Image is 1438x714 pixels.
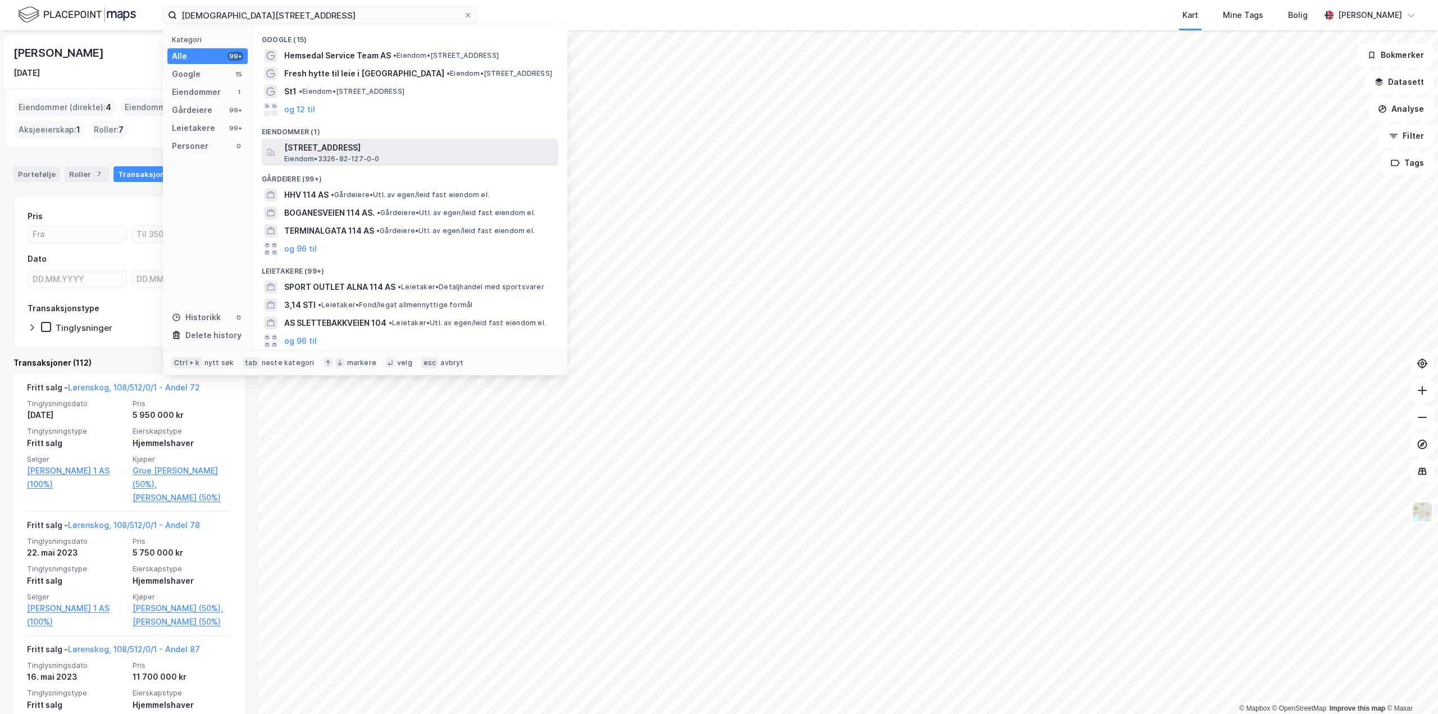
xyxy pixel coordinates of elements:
[1223,8,1263,22] div: Mine Tags
[27,408,126,422] div: [DATE]
[284,49,391,62] span: Hemsedal Service Team AS
[1381,152,1434,174] button: Tags
[106,101,111,114] span: 4
[421,357,439,369] div: esc
[113,166,193,182] div: Transaksjoner
[1365,71,1434,93] button: Datasett
[253,26,567,47] div: Google (15)
[132,271,230,288] input: DD.MM.YYYY
[27,536,126,546] span: Tinglysningsdato
[284,280,395,294] span: SPORT OUTLET ALNA 114 AS
[262,358,315,367] div: neste kategori
[172,67,201,81] div: Google
[133,661,231,670] span: Pris
[133,602,231,615] a: [PERSON_NAME] (50%),
[299,87,404,96] span: Eiendom • [STREET_ADDRESS]
[93,169,104,180] div: 7
[284,103,315,116] button: og 12 til
[284,316,386,330] span: AS SLETTEBAKKVEIEN 104
[68,520,200,530] a: Lørenskog, 108/512/0/1 - Andel 78
[284,67,444,80] span: Fresh hytte til leie i [GEOGRAPHIC_DATA]
[284,334,317,348] button: og 96 til
[27,661,126,670] span: Tinglysningsdato
[393,51,499,60] span: Eiendom • [STREET_ADDRESS]
[172,35,248,44] div: Kategori
[284,85,297,98] span: St1
[119,123,124,137] span: 7
[133,426,231,436] span: Eierskapstype
[389,319,546,328] span: Leietaker • Utl. av egen/leid fast eiendom el.
[172,49,187,63] div: Alle
[133,592,231,602] span: Kjøper
[440,358,463,367] div: avbryt
[253,119,567,139] div: Eiendommer (1)
[234,142,243,151] div: 0
[234,88,243,97] div: 1
[27,564,126,574] span: Tinglysningstype
[133,536,231,546] span: Pris
[133,546,231,560] div: 5 750 000 kr
[227,52,243,61] div: 99+
[133,436,231,450] div: Hjemmelshaver
[398,283,401,291] span: •
[1380,125,1434,147] button: Filter
[284,206,375,220] span: BOGANESVEIEN 114 AS.
[172,103,212,117] div: Gårdeiere
[27,670,126,684] div: 16. mai 2023
[253,166,567,186] div: Gårdeiere (99+)
[133,564,231,574] span: Eierskapstype
[172,85,221,99] div: Eiendommer
[227,106,243,115] div: 99+
[389,319,392,327] span: •
[133,574,231,588] div: Hjemmelshaver
[1382,660,1438,714] iframe: Chat Widget
[27,454,126,464] span: Selger
[68,644,200,654] a: Lørenskog, 108/512/0/1 - Andel 87
[284,154,380,163] span: Eiendom • 3326-82-127-0-0
[28,252,47,266] div: Dato
[133,454,231,464] span: Kjøper
[1288,8,1308,22] div: Bolig
[133,399,231,408] span: Pris
[56,322,112,333] div: Tinglysninger
[27,602,126,629] a: [PERSON_NAME] 1 AS (100%)
[27,464,126,491] a: [PERSON_NAME] 1 AS (100%)
[185,329,242,342] div: Delete history
[133,698,231,712] div: Hjemmelshaver
[27,592,126,602] span: Selger
[1182,8,1198,22] div: Kart
[27,399,126,408] span: Tinglysningsdato
[318,301,472,310] span: Leietaker • Fond/legat allmennyttige formål
[89,121,128,139] div: Roller :
[27,643,200,661] div: Fritt salg -
[204,358,234,367] div: nytt søk
[13,44,106,62] div: [PERSON_NAME]
[172,357,202,369] div: Ctrl + k
[27,381,200,399] div: Fritt salg -
[331,190,489,199] span: Gårdeiere • Utl. av egen/leid fast eiendom el.
[447,69,450,78] span: •
[65,166,109,182] div: Roller
[132,226,230,243] input: Til 35000000
[253,258,567,278] div: Leietakere (99+)
[172,139,208,153] div: Personer
[28,226,126,243] input: Fra
[393,51,397,60] span: •
[172,121,215,135] div: Leietakere
[1412,501,1433,522] img: Z
[133,491,231,504] a: [PERSON_NAME] (50%)
[1368,98,1434,120] button: Analyse
[284,141,554,154] span: [STREET_ADDRESS]
[376,226,535,235] span: Gårdeiere • Utl. av egen/leid fast eiendom el.
[27,436,126,450] div: Fritt salg
[13,356,245,370] div: Transaksjoner (112)
[284,188,329,202] span: HHV 114 AS
[172,311,221,324] div: Historikk
[447,69,552,78] span: Eiendom • [STREET_ADDRESS]
[1239,704,1270,712] a: Mapbox
[284,224,374,238] span: TERMINALGATA 114 AS
[318,301,321,309] span: •
[227,124,243,133] div: 99+
[234,70,243,79] div: 15
[18,5,136,25] img: logo.f888ab2527a4732fd821a326f86c7f29.svg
